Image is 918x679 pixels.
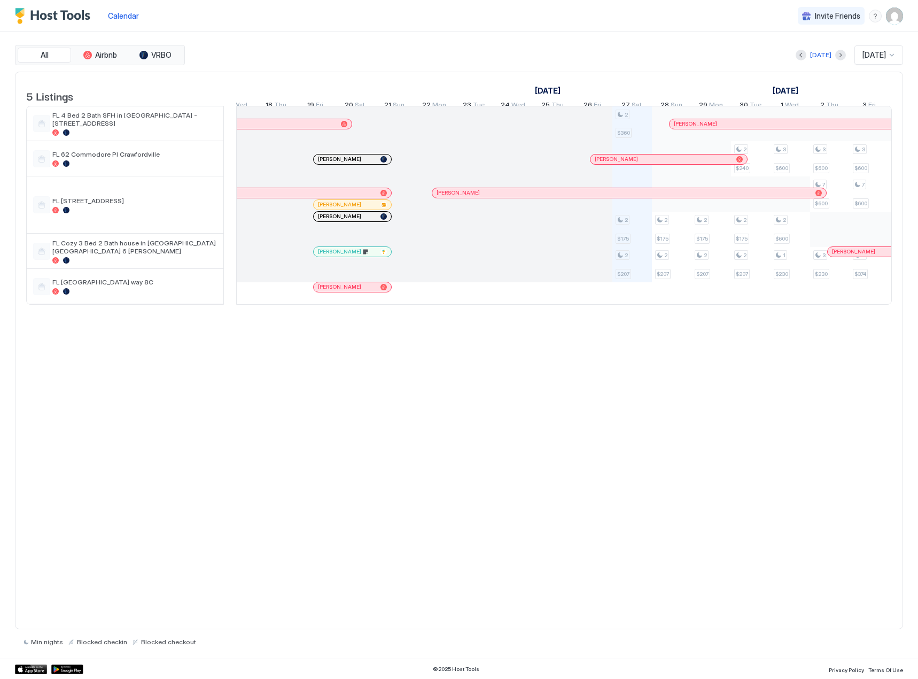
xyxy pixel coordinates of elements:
[52,278,217,286] span: FL [GEOGRAPHIC_DATA] way 8C
[736,165,749,172] span: $240
[886,7,903,25] div: User profile
[318,248,361,255] span: [PERSON_NAME]
[625,111,628,118] span: 2
[581,98,604,114] a: September 26, 2025
[316,101,323,112] span: Fri
[783,146,786,153] span: 3
[234,101,247,112] span: Wed
[868,101,876,112] span: Fri
[52,197,217,205] span: FL [STREET_ADDRESS]
[108,10,139,21] a: Calendar
[541,101,550,112] span: 25
[305,98,326,114] a: September 19, 2025
[41,50,49,60] span: All
[810,50,831,60] div: [DATE]
[862,146,865,153] span: 3
[743,146,746,153] span: 2
[318,283,361,290] span: [PERSON_NAME]
[222,98,250,114] a: September 17, 2025
[860,98,878,114] a: October 3, 2025
[108,11,139,20] span: Calendar
[657,271,669,277] span: $207
[778,98,802,114] a: October 1, 2025
[704,217,707,223] span: 2
[737,98,764,114] a: September 30, 2025
[709,101,723,112] span: Mon
[77,638,127,646] span: Blocked checkin
[617,129,630,136] span: $360
[808,49,833,61] button: [DATE]
[862,50,886,60] span: [DATE]
[796,50,806,60] button: Previous month
[781,101,783,112] span: 1
[775,271,788,277] span: $230
[671,101,682,112] span: Sun
[18,48,71,63] button: All
[664,217,667,223] span: 2
[95,50,117,60] span: Airbnb
[854,165,867,172] span: $600
[740,101,748,112] span: 30
[52,150,217,158] span: FL 62 Commodore Pl Crawfordville
[15,665,47,674] a: App Store
[26,88,73,104] span: 5 Listings
[433,666,479,673] span: © 2025 Host Tools
[835,50,846,60] button: Next month
[619,98,644,114] a: September 27, 2025
[785,101,799,112] span: Wed
[822,181,825,188] span: 7
[660,101,669,112] span: 28
[342,98,368,114] a: September 20, 2025
[869,10,882,22] div: menu
[854,200,867,207] span: $600
[307,101,314,112] span: 19
[696,98,726,114] a: September 29, 2025
[820,101,824,112] span: 2
[775,235,788,242] span: $600
[511,101,525,112] span: Wed
[696,271,709,277] span: $207
[783,252,785,259] span: 1
[704,252,707,259] span: 2
[696,235,708,242] span: $175
[419,98,449,114] a: September 22, 2025
[658,98,685,114] a: September 28, 2025
[501,101,510,112] span: 24
[632,101,642,112] span: Sat
[463,101,471,112] span: 23
[31,638,63,646] span: Min nights
[266,101,273,112] span: 18
[815,165,828,172] span: $600
[274,101,286,112] span: Thu
[318,201,361,208] span: [PERSON_NAME]
[822,146,826,153] span: 3
[141,638,196,646] span: Blocked checkout
[783,217,786,223] span: 2
[736,235,748,242] span: $175
[51,665,83,674] div: Google Play Store
[815,271,828,277] span: $230
[862,181,865,188] span: 7
[826,101,838,112] span: Thu
[318,156,361,163] span: [PERSON_NAME]
[382,98,407,114] a: September 21, 2025
[15,8,95,24] a: Host Tools Logo
[52,111,217,127] span: FL 4 Bed 2 Bath SFH in [GEOGRAPHIC_DATA] - [STREET_ADDRESS]
[263,98,289,114] a: September 18, 2025
[437,189,480,196] span: [PERSON_NAME]
[617,271,629,277] span: $207
[355,101,365,112] span: Sat
[393,101,404,112] span: Sun
[617,235,629,242] span: $175
[473,101,485,112] span: Tue
[750,101,761,112] span: Tue
[770,83,801,98] a: October 1, 2025
[532,83,563,98] a: September 12, 2025
[832,248,875,255] span: [PERSON_NAME]
[625,217,628,223] span: 2
[539,98,566,114] a: September 25, 2025
[862,101,867,112] span: 3
[743,217,746,223] span: 2
[621,101,630,112] span: 27
[818,98,841,114] a: October 2, 2025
